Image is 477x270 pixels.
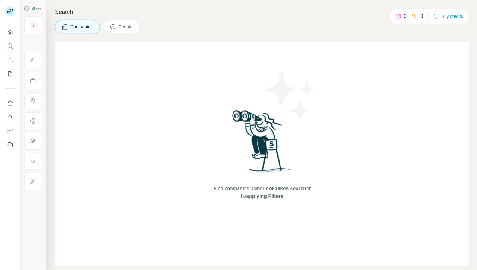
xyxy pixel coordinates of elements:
[212,185,313,200] span: Find companies using or by
[20,4,45,13] button: Show
[5,111,15,123] button: Use Surfe API
[5,40,15,52] button: Search
[5,139,15,150] button: Feedback
[5,68,15,79] button: My lists
[119,24,133,30] span: People
[262,67,319,124] img: Surfe Illustration - Stars
[421,13,423,20] p: 0
[70,24,93,30] span: Companies
[5,26,15,38] button: Quick start
[404,13,407,20] p: 0
[55,8,469,16] h4: Search
[5,97,15,109] button: Use Surfe on LinkedIn
[246,193,283,199] span: applying Filters
[5,54,15,66] button: Enrich CSV
[5,125,15,136] button: Dashboard
[262,186,306,191] span: Lookalikes search
[229,108,295,179] img: Surfe Illustration - Woman searching with binoculars
[434,12,463,21] button: Buy credits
